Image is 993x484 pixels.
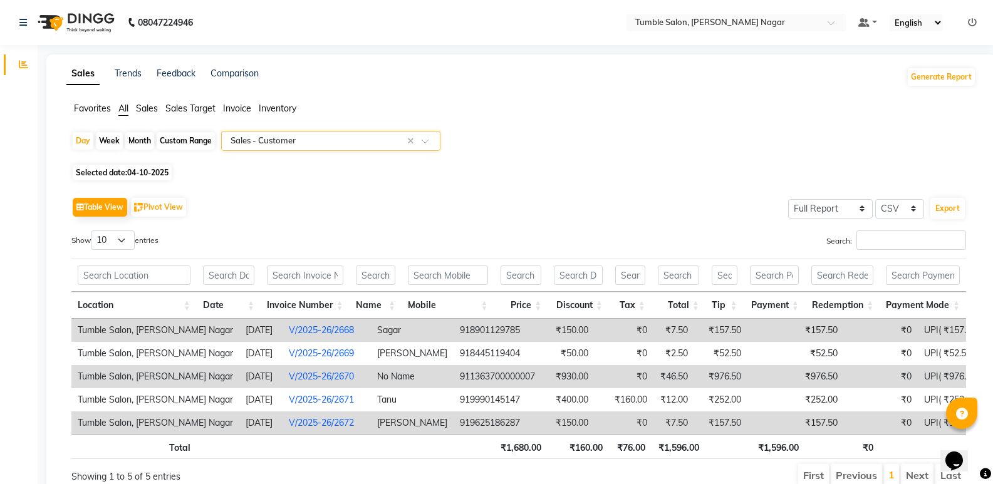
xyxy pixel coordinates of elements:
[653,342,694,365] td: ₹2.50
[73,198,127,217] button: Table View
[66,63,100,85] a: Sales
[136,103,158,114] span: Sales
[118,103,128,114] span: All
[454,319,541,342] td: 918901129785
[541,388,595,411] td: ₹400.00
[609,292,652,319] th: Tax: activate to sort column ascending
[407,135,418,148] span: Clear all
[239,388,283,411] td: [DATE]
[239,342,283,365] td: [DATE]
[705,292,744,319] th: Tip: activate to sort column ascending
[165,103,216,114] span: Sales Target
[694,365,747,388] td: ₹976.50
[494,292,548,319] th: Price: activate to sort column ascending
[805,435,880,459] th: ₹0
[74,103,111,114] span: Favorites
[844,319,918,342] td: ₹0
[744,292,805,319] th: Payment: activate to sort column ascending
[856,230,966,250] input: Search:
[811,265,873,285] input: Search Redemption
[71,342,239,365] td: Tumble Salon, [PERSON_NAME] Nagar
[127,168,169,177] span: 04-10-2025
[454,388,541,411] td: 919990145147
[784,319,844,342] td: ₹157.50
[784,342,844,365] td: ₹52.50
[259,103,296,114] span: Inventory
[844,365,918,388] td: ₹0
[157,132,215,150] div: Custom Range
[239,319,283,342] td: [DATE]
[908,68,975,86] button: Generate Report
[78,265,190,285] input: Search Location
[844,342,918,365] td: ₹0
[91,230,135,250] select: Showentries
[712,265,737,285] input: Search Tip
[371,388,454,411] td: Tanu
[138,5,193,40] b: 08047224946
[694,342,747,365] td: ₹52.50
[203,265,254,285] input: Search Date
[289,417,354,428] a: V/2025-26/2672
[289,394,354,405] a: V/2025-26/2671
[73,132,93,150] div: Day
[805,292,880,319] th: Redemption: activate to sort column ascending
[454,342,541,365] td: 918445119404
[653,319,694,342] td: ₹7.50
[595,388,653,411] td: ₹160.00
[548,435,608,459] th: ₹160.00
[239,411,283,435] td: [DATE]
[71,292,197,319] th: Location: activate to sort column ascending
[595,319,653,342] td: ₹0
[595,411,653,435] td: ₹0
[541,411,595,435] td: ₹150.00
[652,292,705,319] th: Total: activate to sort column ascending
[595,365,653,388] td: ₹0
[356,265,395,285] input: Search Name
[197,292,261,319] th: Date: activate to sort column ascending
[541,365,595,388] td: ₹930.00
[454,411,541,435] td: 919625186287
[652,435,705,459] th: ₹1,596.00
[653,411,694,435] td: ₹7.50
[694,319,747,342] td: ₹157.50
[694,388,747,411] td: ₹252.00
[554,265,602,285] input: Search Discount
[615,265,645,285] input: Search Tax
[267,265,343,285] input: Search Invoice Number
[844,388,918,411] td: ₹0
[32,5,118,40] img: logo
[211,68,259,79] a: Comparison
[784,365,844,388] td: ₹976.50
[223,103,251,114] span: Invoice
[694,411,747,435] td: ₹157.50
[371,411,454,435] td: [PERSON_NAME]
[408,265,488,285] input: Search Mobile
[261,292,350,319] th: Invoice Number: activate to sort column ascending
[888,468,895,481] a: 1
[494,435,548,459] th: ₹1,680.00
[886,265,960,285] input: Search Payment Mode
[826,230,966,250] label: Search:
[134,203,143,212] img: pivot.png
[71,388,239,411] td: Tumble Salon, [PERSON_NAME] Nagar
[371,319,454,342] td: Sagar
[71,365,239,388] td: Tumble Salon, [PERSON_NAME] Nagar
[157,68,195,79] a: Feedback
[880,292,966,319] th: Payment Mode: activate to sort column ascending
[289,324,354,336] a: V/2025-26/2668
[289,371,354,382] a: V/2025-26/2670
[125,132,154,150] div: Month
[131,198,186,217] button: Pivot View
[71,463,434,483] div: Showing 1 to 5 of 5 entries
[71,319,239,342] td: Tumble Salon, [PERSON_NAME] Nagar
[548,292,608,319] th: Discount: activate to sort column ascending
[501,265,542,285] input: Search Price
[71,411,239,435] td: Tumble Salon, [PERSON_NAME] Nagar
[784,388,844,411] td: ₹252.00
[371,342,454,365] td: [PERSON_NAME]
[940,434,980,471] iframe: chat widget
[96,132,123,150] div: Week
[653,388,694,411] td: ₹12.00
[289,348,354,359] a: V/2025-26/2669
[73,165,172,180] span: Selected date:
